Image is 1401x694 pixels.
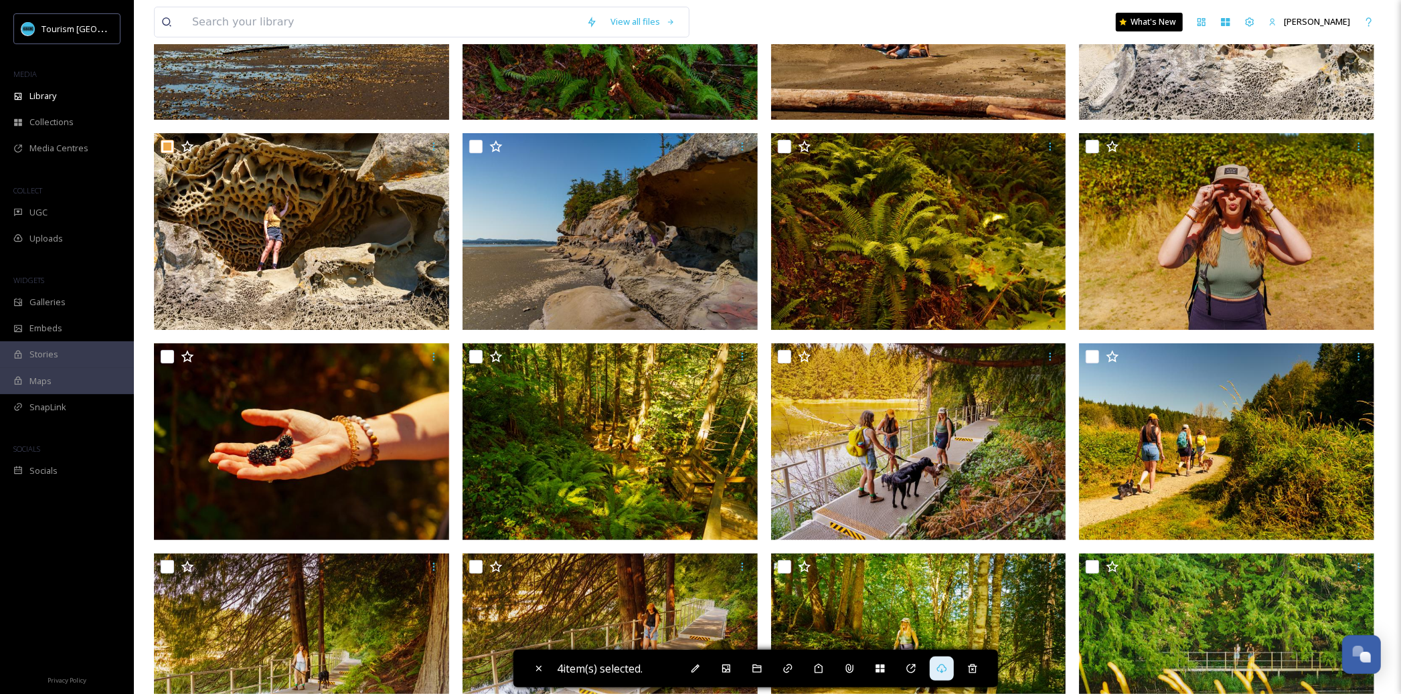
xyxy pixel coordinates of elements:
span: SOCIALS [13,444,40,454]
span: COLLECT [13,185,42,195]
span: Maps [29,375,52,387]
span: Uploads [29,232,63,245]
a: View all files [604,9,682,35]
img: tourism_nanaimo_logo.jpeg [21,22,35,35]
img: Tourism Nanaimo - August 2025 - Cottle Lake - Photos by Justin Parsons @NaturalSupernatural - 4.jpg [154,343,449,540]
a: What's New [1116,13,1183,31]
span: MEDIA [13,69,37,79]
span: Embeds [29,322,62,335]
span: Privacy Policy [48,676,86,685]
span: [PERSON_NAME] [1284,15,1350,27]
img: Tourism Nanaimo - August 2025 - Jack Point - Biggs Park - Petroglyph - Photos by Justin Parsons @... [463,133,758,330]
span: SnapLink [29,401,66,414]
span: WIDGETS [13,275,44,285]
span: Stories [29,348,58,361]
span: Tourism [GEOGRAPHIC_DATA] [42,22,161,35]
span: Galleries [29,296,66,309]
img: Tourism Nanaimo - August 2025 - Jack Point - Biggs Park - Petroglyph - Photos by Justin Parsons @... [154,133,449,330]
span: Library [29,90,56,102]
input: Search your library [185,7,580,37]
a: Privacy Policy [48,671,86,687]
img: Tourism Nanaimo - August 2025 - Cottle Lake - Photos by Justin Parsons @NaturalSupernatural - 3.jpg [771,133,1066,330]
span: Socials [29,464,58,477]
img: Tourism Nanaimo - August 2025 - Cottle Lake - Photos by Justin Parsons @NaturalSupernatural - 10.jpg [771,343,1066,540]
img: Tourism Nanaimo - August 2025 - Cottle Lake - Photos by Justin Parsons @NaturalSupernatural - 6.jpg [1079,343,1374,540]
span: UGC [29,206,48,219]
span: 4 item(s) selected. [558,661,643,676]
a: [PERSON_NAME] [1262,9,1357,35]
img: Tourism Nanaimo - August 2025 - Cottle Lake - Photos by Justin Parsons @NaturalSupernatural - 2.jpg [463,343,758,540]
span: Collections [29,116,74,128]
img: Tourism Nanaimo - August 2025 - Cottle Lake - Photos by Justin Parsons @NaturalSupernatural - 5.jpg [1079,133,1374,330]
button: Open Chat [1342,635,1381,674]
span: Media Centres [29,142,88,155]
